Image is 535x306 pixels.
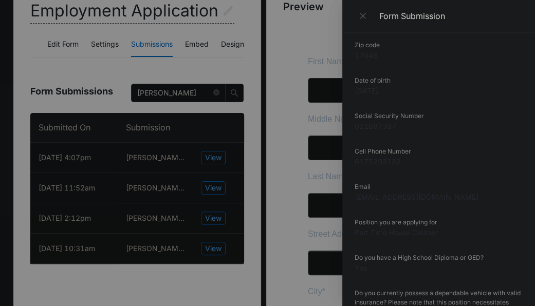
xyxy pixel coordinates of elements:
[358,9,370,23] span: Close
[355,156,523,167] dd: 6175293182
[355,253,523,262] dt: Do you have a High School Diploma or GED?
[8,67,57,76] span: Middle Name
[8,125,48,133] span: Last Name
[355,111,523,121] dt: Social Security Number
[355,262,523,273] dd: Yes
[355,8,373,24] button: Close
[355,76,523,85] dt: Date of birth
[8,240,23,248] span: City
[379,10,523,22] div: Form Submission
[355,50,523,61] dd: 17046
[8,182,62,191] span: Street Address
[355,41,523,50] dt: Zip code
[355,182,523,192] dt: Email
[355,192,523,202] dd: [EMAIL_ADDRESS][DOMAIN_NAME]
[355,121,523,131] dd: 021887397
[355,227,523,238] dd: Part Time House Cleaner
[355,147,523,156] dt: Cell Phone Number
[8,10,48,18] span: First Name
[8,297,27,306] span: State
[355,218,523,227] dt: Position you are applying for
[355,85,523,96] dd: [DATE]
